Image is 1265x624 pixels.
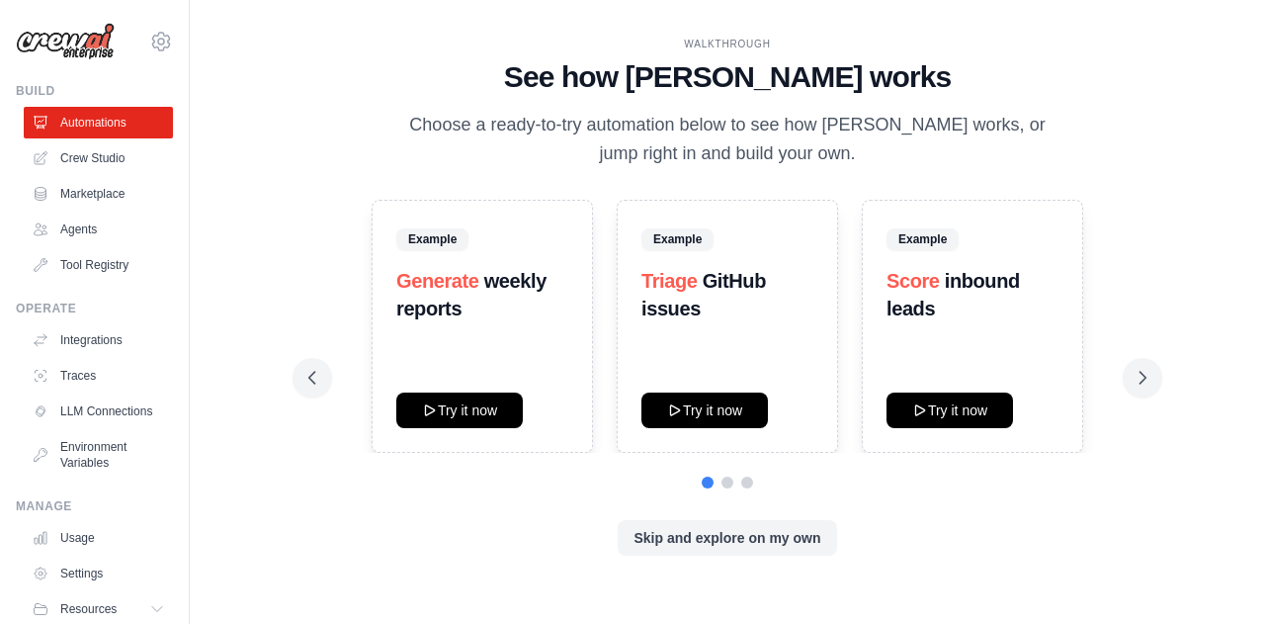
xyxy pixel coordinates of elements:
[24,142,173,174] a: Crew Studio
[396,228,468,250] span: Example
[618,520,836,556] button: Skip and explore on my own
[641,270,766,319] strong: GitHub issues
[24,107,173,138] a: Automations
[886,270,940,292] span: Score
[641,228,714,250] span: Example
[24,522,173,554] a: Usage
[24,214,173,245] a: Agents
[395,111,1059,169] p: Choose a ready-to-try automation below to see how [PERSON_NAME] works, or jump right in and build...
[396,270,547,319] strong: weekly reports
[24,360,173,392] a: Traces
[24,249,173,281] a: Tool Registry
[60,601,117,617] span: Resources
[24,324,173,356] a: Integrations
[308,59,1146,95] h1: See how [PERSON_NAME] works
[886,270,1020,319] strong: inbound leads
[16,301,173,316] div: Operate
[16,498,173,514] div: Manage
[396,393,523,428] button: Try it now
[308,37,1146,51] div: WALKTHROUGH
[16,23,115,60] img: Logo
[886,393,1013,428] button: Try it now
[24,558,173,589] a: Settings
[24,178,173,210] a: Marketplace
[641,270,698,292] span: Triage
[396,270,479,292] span: Generate
[24,431,173,479] a: Environment Variables
[641,393,768,428] button: Try it now
[24,396,173,427] a: LLM Connections
[16,83,173,99] div: Build
[886,228,959,250] span: Example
